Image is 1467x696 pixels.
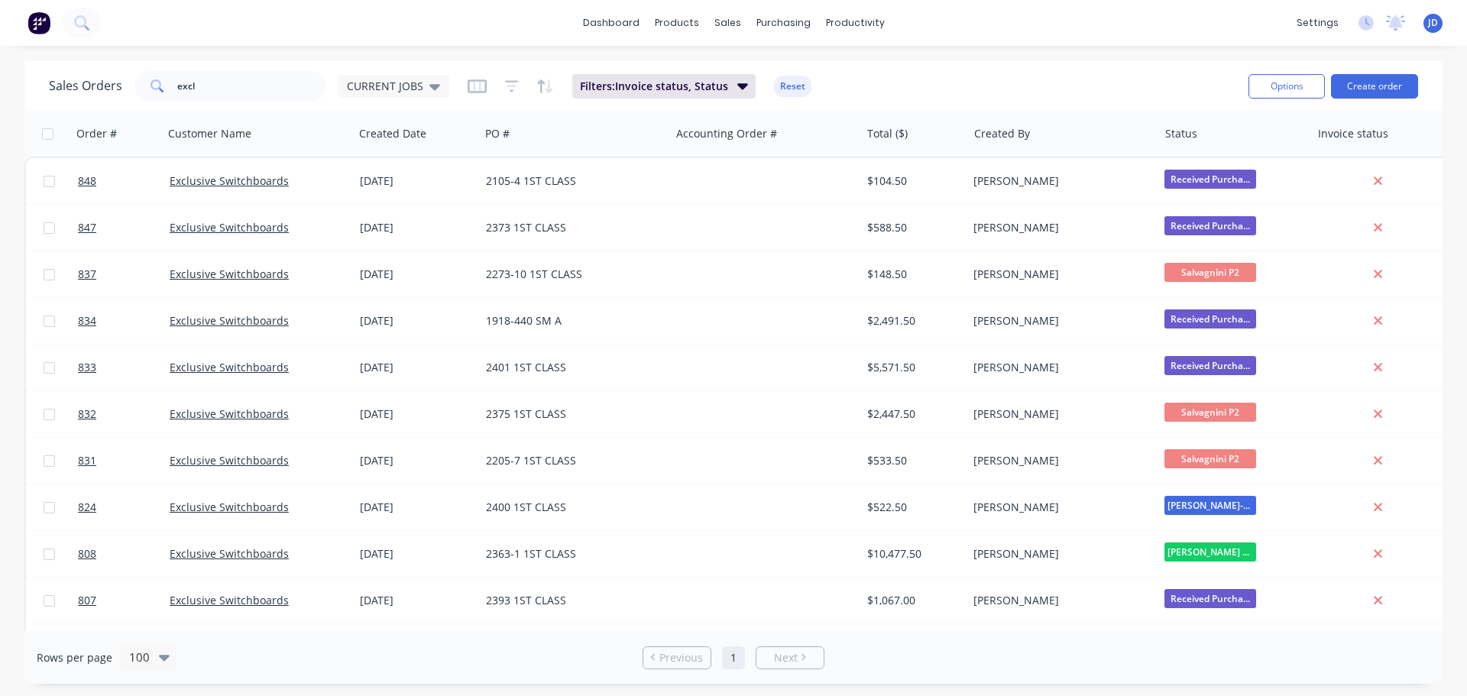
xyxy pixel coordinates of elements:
span: JD [1428,16,1438,30]
div: $104.50 [867,173,957,189]
div: sales [707,11,749,34]
div: [DATE] [360,453,474,468]
div: [PERSON_NAME] [973,546,1143,562]
a: 837 [78,251,170,297]
span: Received Purcha... [1164,216,1256,235]
div: 2401 1ST CLASS [486,360,656,375]
span: Salvagnini P2 [1164,403,1256,422]
a: 808 [78,531,170,577]
span: 832 [78,406,96,422]
div: $10,477.50 [867,546,957,562]
a: 848 [78,158,170,204]
ul: Pagination [636,646,831,669]
div: Customer Name [168,126,251,141]
button: Filters:Invoice status, Status [572,74,756,99]
span: 807 [78,593,96,608]
span: [PERSON_NAME] Power C5 C... [1164,542,1256,562]
div: 2375 1ST CLASS [486,406,656,422]
div: [DATE] [360,313,474,329]
div: [DATE] [360,406,474,422]
div: $2,447.50 [867,406,957,422]
span: Rows per page [37,650,112,665]
a: Previous page [643,650,711,665]
a: 834 [78,298,170,344]
div: purchasing [749,11,818,34]
div: $5,571.50 [867,360,957,375]
div: 2105-4 1ST CLASS [486,173,656,189]
a: Exclusive Switchboards [170,500,289,514]
div: 2373 1ST CLASS [486,220,656,235]
div: 1918-440 SM A [486,313,656,329]
a: Next page [756,650,824,665]
span: 834 [78,313,96,329]
div: $2,491.50 [867,313,957,329]
a: Exclusive Switchboards [170,313,289,328]
div: $588.50 [867,220,957,235]
span: Received Purcha... [1164,356,1256,375]
div: [DATE] [360,173,474,189]
div: Accounting Order # [676,126,777,141]
a: 832 [78,391,170,437]
span: Filters: Invoice status, Status [580,79,728,94]
span: Next [774,650,798,665]
a: Exclusive Switchboards [170,360,289,374]
span: [PERSON_NAME]-Power C5 [1164,496,1256,515]
img: Factory [28,11,50,34]
div: $148.50 [867,267,957,282]
a: 847 [78,205,170,251]
div: 2363-1 1ST CLASS [486,546,656,562]
div: [DATE] [360,593,474,608]
a: Exclusive Switchboards [170,593,289,607]
div: Status [1165,126,1197,141]
div: [PERSON_NAME] [973,453,1143,468]
a: 824 [78,484,170,530]
span: 824 [78,500,96,515]
div: [PERSON_NAME] [973,313,1143,329]
div: $533.50 [867,453,957,468]
a: Exclusive Switchboards [170,173,289,188]
div: PO # [485,126,510,141]
button: Reset [774,76,811,97]
div: [DATE] [360,360,474,375]
a: 807 [78,578,170,623]
div: $522.50 [867,500,957,515]
a: Page 1 is your current page [722,646,745,669]
div: [PERSON_NAME] [973,593,1143,608]
div: $1,067.00 [867,593,957,608]
div: [DATE] [360,267,474,282]
span: 808 [78,546,96,562]
div: Created Date [359,126,426,141]
span: 833 [78,360,96,375]
a: 833 [78,345,170,390]
span: 847 [78,220,96,235]
input: Search... [177,71,326,102]
span: Previous [659,650,703,665]
a: Exclusive Switchboards [170,406,289,421]
div: [PERSON_NAME] [973,500,1143,515]
span: 848 [78,173,96,189]
div: [PERSON_NAME] [973,173,1143,189]
span: 831 [78,453,96,468]
h1: Sales Orders [49,79,122,93]
button: Create order [1331,74,1418,99]
div: Invoice status [1318,126,1388,141]
div: 2393 1ST CLASS [486,593,656,608]
button: Options [1248,74,1325,99]
span: Received Purcha... [1164,170,1256,189]
span: Received Purcha... [1164,309,1256,329]
div: productivity [818,11,892,34]
a: Exclusive Switchboards [170,220,289,235]
a: Exclusive Switchboards [170,546,289,561]
div: Order # [76,126,117,141]
a: dashboard [575,11,647,34]
div: [DATE] [360,546,474,562]
div: products [647,11,707,34]
span: 837 [78,267,96,282]
div: 2273-10 1ST CLASS [486,267,656,282]
span: Salvagnini P2 [1164,449,1256,468]
div: [PERSON_NAME] [973,360,1143,375]
a: 793 [78,624,170,670]
div: [DATE] [360,220,474,235]
div: Total ($) [867,126,908,141]
div: [PERSON_NAME] [973,267,1143,282]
